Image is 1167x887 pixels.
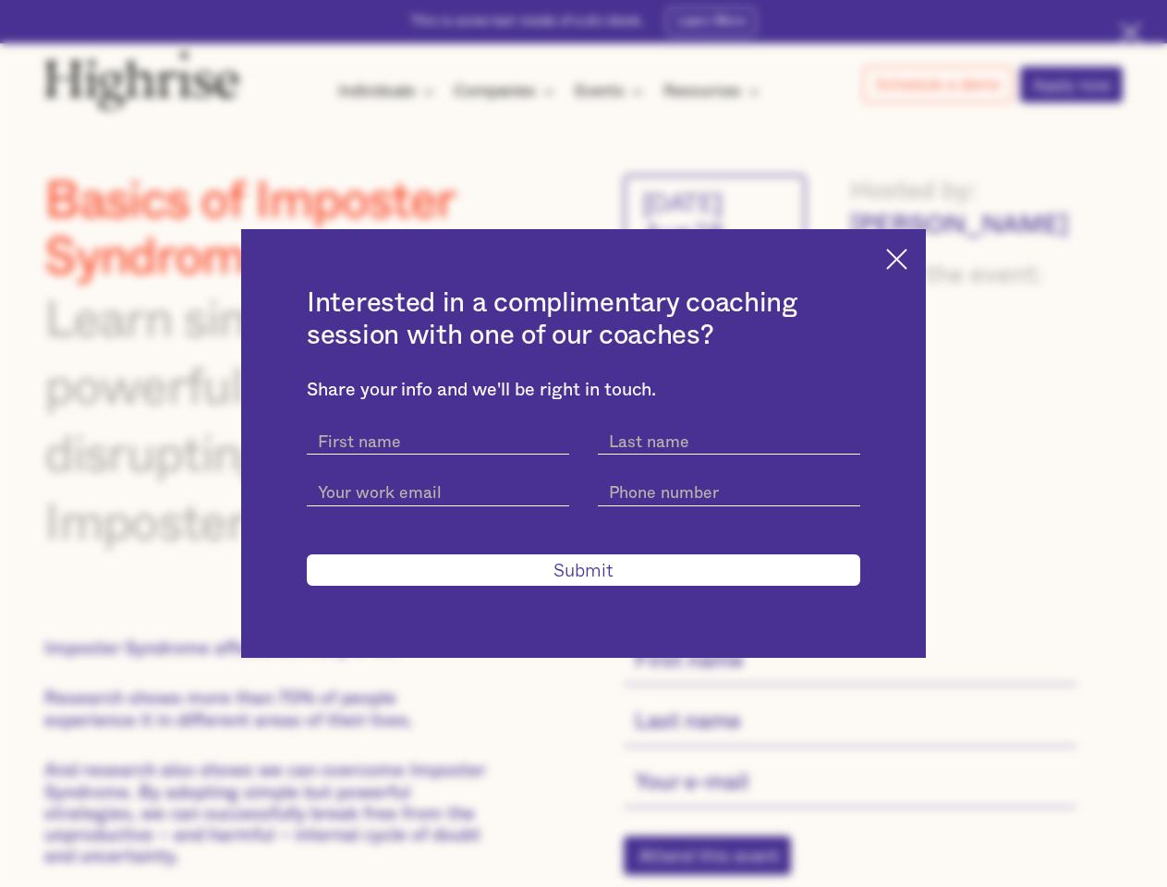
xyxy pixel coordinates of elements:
[307,423,860,585] form: current-schedule-a-demo-get-started-modal
[886,249,907,270] img: Cross icon
[307,287,860,351] h2: Interested in a complimentary coaching session with one of our coaches?
[598,474,860,505] input: Phone number
[307,380,860,401] div: Share your info and we'll be right in touch.
[598,423,860,455] input: Last name
[307,554,860,586] input: Submit
[307,423,569,455] input: First name
[307,474,569,505] input: Your work email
